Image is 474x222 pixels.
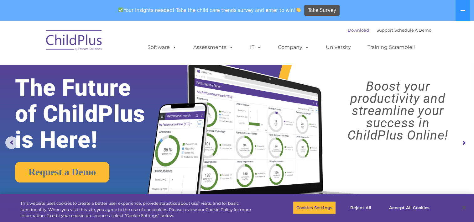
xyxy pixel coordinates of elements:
a: Software [141,41,183,54]
a: University [320,41,357,54]
button: Close [457,201,471,214]
div: This website uses cookies to create a better user experience, provide statistics about user visit... [20,200,261,219]
span: Your insights needed! Take the child care trends survey and enter to win! [116,4,304,16]
a: Training Scramble!! [361,41,421,54]
a: Assessments [187,41,240,54]
button: Accept All Cookies [386,201,433,214]
a: Take Survey [304,5,340,16]
button: Cookies Settings [293,201,336,214]
button: Reject All [341,201,380,214]
rs-layer: The Future of ChildPlus is Here! [15,75,166,153]
a: Company [272,41,315,54]
img: ✅ [118,8,123,12]
img: 👏 [296,8,301,12]
rs-layer: Boost your productivity and streamline your success in ChildPlus Online! [327,80,468,141]
a: Schedule A Demo [394,28,431,33]
a: Support [377,28,393,33]
span: Phone number [87,67,114,72]
font: | [348,28,431,33]
span: Last name [87,41,106,46]
span: Take Survey [308,5,336,16]
a: Download [348,28,369,33]
img: ChildPlus by Procare Solutions [43,26,106,57]
a: IT [244,41,268,54]
a: Request a Demo [15,162,109,182]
